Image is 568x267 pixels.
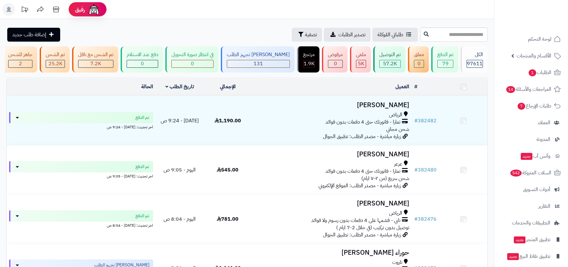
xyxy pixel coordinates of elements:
[525,17,562,30] img: logo-2.png
[498,148,564,164] a: وآتس آبجديد
[498,249,564,264] a: تطبيق نقاط البيعجديد
[437,51,453,58] div: تم الدفع
[498,182,564,197] a: أدوات التسويق
[523,185,550,194] span: أدوات التسويق
[119,46,164,73] a: دفع عند الاستلام 0
[8,51,32,58] div: جاهز للشحن
[379,51,401,58] div: تم التوصيل
[46,51,65,58] div: تم الشحن
[498,65,564,80] a: الطلبات1
[417,60,421,67] span: 0
[538,202,550,211] span: التقارير
[414,60,424,67] div: 0
[356,51,366,58] div: ملغي
[414,215,437,223] a: #382476
[510,168,551,177] span: السلات المتروكة
[389,111,402,119] span: الرياض
[12,31,46,38] span: إضافة طلب جديد
[75,6,85,13] span: رفيق
[334,60,337,67] span: 0
[164,46,220,73] a: في انتظار صورة التحويل 0
[414,215,418,223] span: #
[377,31,403,38] span: طلباتي المُوكلة
[394,160,402,168] span: عرعر
[227,51,290,58] div: [PERSON_NAME] تجهيز الطلب
[372,28,418,42] a: طلباتي المُوكلة
[9,222,153,228] div: اخر تحديث: [DATE] - 8:04 ص
[395,83,409,90] a: العميل
[430,46,459,73] a: تم الدفع 79
[220,83,236,90] a: الإجمالي
[372,46,407,73] a: تم التوصيل 57.2K
[135,213,149,219] span: تم الدفع
[220,46,296,73] a: [PERSON_NAME] تجهيز الطلب 131
[1,46,38,73] a: جاهز للشحن 2
[538,118,550,127] span: العملاء
[336,224,409,231] span: توصيل بدون تركيب (في خلال 2-7 ايام )
[90,60,101,67] span: 7.2K
[520,152,550,160] span: وآتس آب
[303,60,314,67] div: 1856
[135,164,149,170] span: تم الدفع
[254,151,409,158] h3: [PERSON_NAME]
[141,60,144,67] span: 0
[254,60,263,67] span: 131
[71,46,119,73] a: تم الشحن مع ناقل 7.2K
[507,253,519,260] span: جديد
[321,46,349,73] a: مرفوض 0
[227,60,290,67] div: 131
[19,60,22,67] span: 2
[498,32,564,47] a: لوحة التحكم
[254,102,409,109] h3: [PERSON_NAME]
[414,51,424,58] div: معلق
[506,86,515,93] span: 14
[9,60,32,67] div: 2
[498,98,564,113] a: طلبات الإرجاع7
[328,60,342,67] div: 0
[217,215,238,223] span: 781.00
[414,166,437,174] a: #382480
[467,51,483,58] div: الكل
[536,135,550,144] span: المدونة
[392,259,402,266] span: تاروت
[498,199,564,214] a: التقارير
[38,46,71,73] a: تم الشحن 25.2K
[78,60,113,67] div: 7222
[217,166,238,174] span: 545.00
[172,60,213,67] div: 0
[498,82,564,97] a: المراجعات والأسئلة14
[325,119,400,126] span: تمارا - فاتورتك حتى 4 دفعات بدون فوائد
[512,218,550,227] span: التطبيقات والخدمات
[323,133,401,140] span: زيارة مباشرة - مصدر الطلب: تطبيق الجوال
[254,249,409,256] h3: حوراء [PERSON_NAME]
[127,51,158,58] div: دفع عند الاستلام
[304,60,314,67] span: 1.9K
[510,170,522,177] span: 542
[49,60,62,67] span: 25.2K
[127,60,158,67] div: 0
[498,165,564,180] a: السلات المتروكة542
[323,231,401,239] span: زيارة مباشرة - مصدر الطلب: تطبيق الجوال
[438,60,453,67] div: 79
[528,68,551,77] span: الطلبات
[517,51,551,60] span: الأقسام والمنتجات
[459,46,489,73] a: الكل97611
[338,31,365,38] span: تصدير الطلبات
[164,166,196,174] span: اليوم - 9:05 ص
[161,117,199,125] span: [DATE] - 9:24 ص
[389,210,402,217] span: الرياض
[513,235,550,244] span: تطبيق المتجر
[498,115,564,130] a: العملاء
[506,85,551,94] span: المراجعات والأسئلة
[467,60,483,67] span: 97611
[442,60,449,67] span: 79
[303,51,315,58] div: مرتجع
[414,166,418,174] span: #
[528,35,551,44] span: لوحة التحكم
[296,46,321,73] a: مرتجع 1.9K
[141,83,153,90] a: الحالة
[380,60,400,67] div: 57231
[305,31,317,38] span: تصفية
[328,51,343,58] div: مرفوض
[7,28,60,42] a: إضافة طلب جديد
